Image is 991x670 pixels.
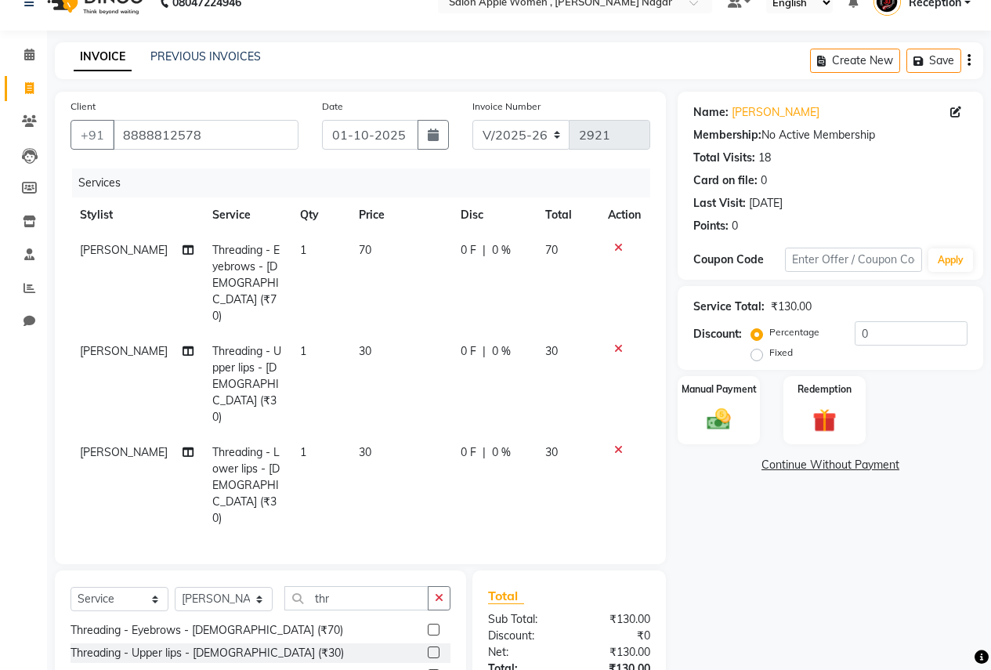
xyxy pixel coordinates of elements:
div: 0 [761,172,767,189]
label: Percentage [769,325,819,339]
span: 70 [359,243,371,257]
span: 30 [359,344,371,358]
div: Name: [693,104,729,121]
th: Action [599,197,650,233]
th: Total [536,197,599,233]
label: Fixed [769,346,793,360]
span: Total [488,588,524,604]
div: 18 [758,150,771,166]
span: 30 [545,445,558,459]
span: 0 F [461,242,476,259]
button: Create New [810,49,900,73]
img: _gift.svg [805,406,844,435]
div: ₹130.00 [569,611,662,628]
div: Discount: [476,628,570,644]
span: Threading - Lower lips - [DEMOGRAPHIC_DATA] (₹30) [212,445,280,525]
label: Date [322,100,343,114]
input: Enter Offer / Coupon Code [785,248,922,272]
div: Sub Total: [476,611,570,628]
span: Threading - Eyebrows - [DEMOGRAPHIC_DATA] (₹70) [212,243,280,323]
div: 0 [732,218,738,234]
div: Total Visits: [693,150,755,166]
span: | [483,242,486,259]
a: [PERSON_NAME] [732,104,819,121]
a: Continue Without Payment [681,457,980,473]
span: 0 % [492,444,511,461]
button: Save [906,49,961,73]
span: 0 % [492,343,511,360]
a: INVOICE [74,43,132,71]
div: Threading - Eyebrows - [DEMOGRAPHIC_DATA] (₹70) [71,622,343,639]
th: Qty [291,197,349,233]
input: Search by Name/Mobile/Email/Code [113,120,298,150]
span: 0 % [492,242,511,259]
span: 70 [545,243,558,257]
span: 30 [545,344,558,358]
span: 1 [300,243,306,257]
button: +91 [71,120,114,150]
div: Net: [476,644,570,661]
img: _cash.svg [700,406,738,433]
button: Apply [928,248,973,272]
div: Service Total: [693,299,765,315]
label: Invoice Number [472,100,541,114]
div: Discount: [693,326,742,342]
a: PREVIOUS INVOICES [150,49,261,63]
th: Service [203,197,291,233]
div: Coupon Code [693,252,785,268]
div: Last Visit: [693,195,746,212]
th: Price [349,197,451,233]
div: Threading - Upper lips - [DEMOGRAPHIC_DATA] (₹30) [71,645,344,661]
span: 0 F [461,343,476,360]
div: ₹130.00 [569,644,662,661]
span: | [483,343,486,360]
div: Membership: [693,127,761,143]
div: Card on file: [693,172,758,189]
span: 1 [300,445,306,459]
div: [DATE] [749,195,783,212]
label: Redemption [798,382,852,397]
span: | [483,444,486,461]
div: Services [72,168,662,197]
span: [PERSON_NAME] [80,243,168,257]
div: ₹0 [569,628,662,644]
label: Client [71,100,96,114]
div: No Active Membership [693,127,967,143]
div: Points: [693,218,729,234]
span: Threading - Upper lips - [DEMOGRAPHIC_DATA] (₹30) [212,344,281,424]
th: Disc [451,197,536,233]
th: Stylist [71,197,203,233]
span: [PERSON_NAME] [80,445,168,459]
span: [PERSON_NAME] [80,344,168,358]
span: 1 [300,344,306,358]
label: Manual Payment [682,382,757,397]
div: ₹130.00 [771,299,812,315]
span: 30 [359,445,371,459]
span: 0 F [461,444,476,461]
input: Search or Scan [284,586,429,610]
